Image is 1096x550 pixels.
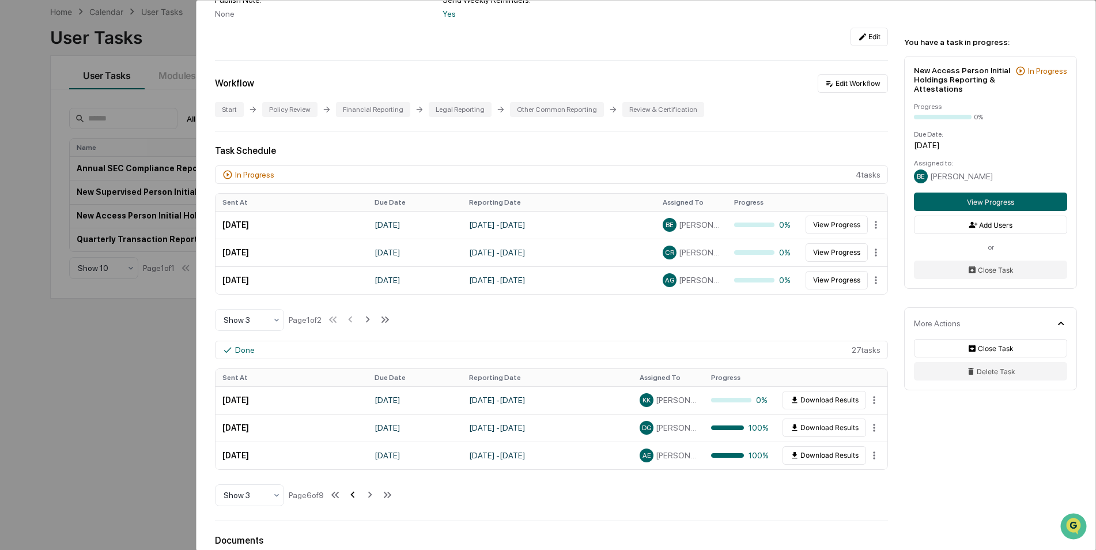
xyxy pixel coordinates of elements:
[904,37,1077,47] div: You have a task in progress:
[679,248,720,257] span: [PERSON_NAME]
[643,396,651,404] span: KK
[818,74,888,93] button: Edit Workflow
[704,369,776,386] th: Progress
[12,24,210,43] p: How can we help?
[216,414,368,442] td: [DATE]
[336,102,410,117] div: Financial Reporting
[914,319,961,328] div: More Actions
[235,170,274,179] div: In Progress
[23,167,73,179] span: Data Lookup
[12,146,21,156] div: 🖐️
[783,419,866,437] button: Download Results
[806,271,868,289] button: View Progress
[216,442,368,469] td: [DATE]
[368,211,462,239] td: [DATE]
[974,113,983,121] div: 0%
[734,220,792,229] div: 0%
[914,261,1067,279] button: Close Task
[1028,66,1067,76] div: In Progress
[462,194,656,211] th: Reporting Date
[734,248,792,257] div: 0%
[914,141,1067,150] div: [DATE]
[95,145,143,157] span: Attestations
[914,216,1067,234] button: Add Users
[216,386,368,414] td: [DATE]
[930,172,993,181] span: [PERSON_NAME]
[368,194,462,211] th: Due Date
[806,243,868,262] button: View Progress
[914,243,1067,251] div: or
[914,362,1067,381] button: Delete Task
[196,92,210,106] button: Start new chat
[115,195,139,204] span: Pylon
[443,9,661,18] div: Yes
[289,315,322,325] div: Page 1 of 2
[914,339,1067,357] button: Close Task
[727,194,799,211] th: Progress
[368,266,462,294] td: [DATE]
[914,159,1067,167] div: Assigned to:
[81,195,139,204] a: Powered byPylon
[917,172,925,180] span: BE
[783,446,866,465] button: Download Results
[262,102,318,117] div: Policy Review
[643,451,651,459] span: AE
[84,146,93,156] div: 🗄️
[39,100,146,109] div: We're available if you need us!
[914,193,1067,211] button: View Progress
[216,266,368,294] td: [DATE]
[656,423,697,432] span: [PERSON_NAME]
[79,141,148,161] a: 🗄️Attestations
[462,414,633,442] td: [DATE] - [DATE]
[429,102,492,117] div: Legal Reporting
[368,369,462,386] th: Due Date
[783,391,866,409] button: Download Results
[215,341,888,359] div: 27 task s
[215,78,254,89] div: Workflow
[656,194,727,211] th: Assigned To
[914,103,1067,111] div: Progress
[734,276,792,285] div: 0%
[368,386,462,414] td: [DATE]
[462,211,656,239] td: [DATE] - [DATE]
[666,221,674,229] span: BE
[642,424,651,432] span: DG
[216,369,368,386] th: Sent At
[914,130,1067,138] div: Due Date:
[656,451,697,460] span: [PERSON_NAME]
[665,276,674,284] span: AG
[215,9,433,18] div: None
[462,386,633,414] td: [DATE] - [DATE]
[633,369,704,386] th: Assigned To
[216,194,368,211] th: Sent At
[711,395,769,405] div: 0%
[7,163,77,183] a: 🔎Data Lookup
[23,145,74,157] span: Preclearance
[215,165,888,184] div: 4 task s
[215,102,244,117] div: Start
[656,395,697,405] span: [PERSON_NAME]
[368,442,462,469] td: [DATE]
[679,220,720,229] span: [PERSON_NAME]
[462,442,633,469] td: [DATE] - [DATE]
[12,168,21,178] div: 🔎
[679,276,720,285] span: [PERSON_NAME]
[462,266,656,294] td: [DATE] - [DATE]
[665,248,674,257] span: CR
[510,102,604,117] div: Other Common Reporting
[289,491,324,500] div: Page 6 of 9
[215,535,888,546] div: Documents
[851,28,888,46] button: Edit
[215,145,888,156] div: Task Schedule
[462,239,656,266] td: [DATE] - [DATE]
[806,216,868,234] button: View Progress
[39,88,189,100] div: Start new chat
[711,423,769,432] div: 100%
[368,414,462,442] td: [DATE]
[711,451,769,460] div: 100%
[235,345,255,355] div: Done
[368,239,462,266] td: [DATE]
[622,102,704,117] div: Review & Certification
